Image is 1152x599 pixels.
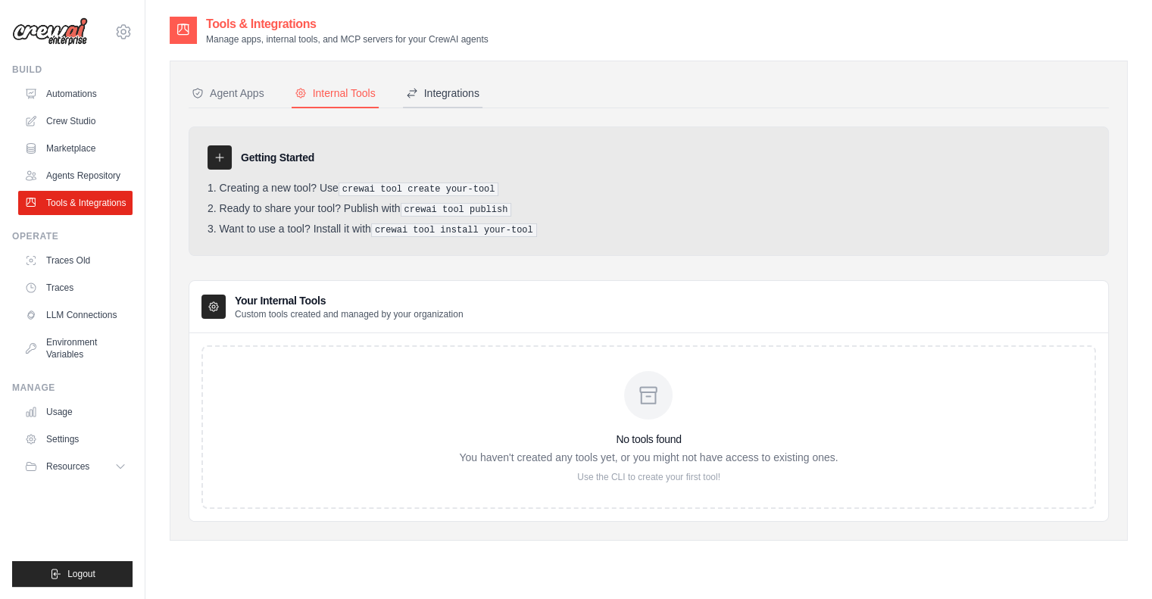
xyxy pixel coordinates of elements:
a: Usage [18,400,133,424]
li: Ready to share your tool? Publish with [208,202,1090,217]
span: Logout [67,568,95,580]
h3: Your Internal Tools [235,293,464,308]
button: Integrations [403,80,482,108]
a: Agents Repository [18,164,133,188]
p: Manage apps, internal tools, and MCP servers for your CrewAI agents [206,33,489,45]
div: Integrations [406,86,479,101]
div: Operate [12,230,133,242]
a: Settings [18,427,133,451]
a: LLM Connections [18,303,133,327]
button: Logout [12,561,133,587]
button: Resources [18,454,133,479]
h3: Getting Started [241,150,314,165]
a: Automations [18,82,133,106]
a: Traces [18,276,133,300]
pre: crewai tool create your-tool [339,183,499,196]
a: Environment Variables [18,330,133,367]
button: Internal Tools [292,80,379,108]
h3: No tools found [459,432,838,447]
img: Logo [12,17,88,46]
p: Custom tools created and managed by your organization [235,308,464,320]
div: Build [12,64,133,76]
a: Marketplace [18,136,133,161]
a: Crew Studio [18,109,133,133]
pre: crewai tool publish [401,203,512,217]
div: Internal Tools [295,86,376,101]
span: Resources [46,460,89,473]
button: Agent Apps [189,80,267,108]
a: Tools & Integrations [18,191,133,215]
li: Creating a new tool? Use [208,182,1090,196]
li: Want to use a tool? Install it with [208,223,1090,237]
p: Use the CLI to create your first tool! [459,471,838,483]
pre: crewai tool install your-tool [371,223,537,237]
p: You haven't created any tools yet, or you might not have access to existing ones. [459,450,838,465]
a: Traces Old [18,248,133,273]
div: Manage [12,382,133,394]
div: Agent Apps [192,86,264,101]
h2: Tools & Integrations [206,15,489,33]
